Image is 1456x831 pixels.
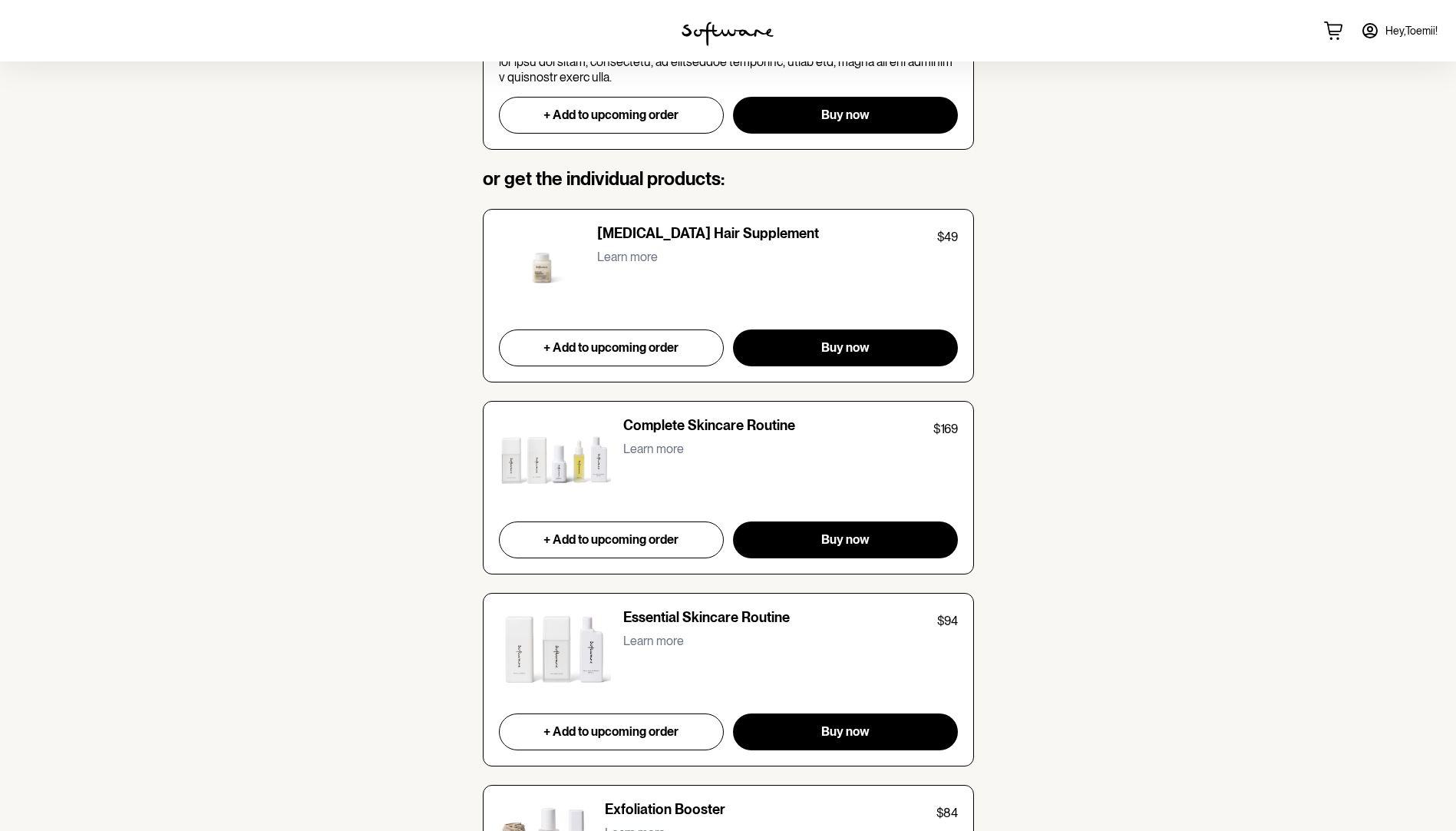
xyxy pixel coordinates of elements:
[623,609,790,631] p: Essential Skincare Routine
[605,801,725,823] p: Exfoliation Booster
[499,225,585,311] img: Biotin Hair Supplement product
[1352,12,1447,49] a: Hey,Toemii!
[499,97,725,134] button: + Add to upcoming order
[623,631,684,651] button: Learn more
[543,532,678,547] span: + Add to upcoming order
[937,228,958,247] p: $49
[499,329,725,366] button: + Add to upcoming order
[543,340,678,355] span: + Add to upcoming order
[937,612,958,631] p: $94
[1385,25,1438,38] span: Hey, Toemii !
[543,724,678,739] span: + Add to upcoming order
[733,97,957,134] button: Buy now
[821,724,870,739] span: Buy now
[821,108,870,122] span: Buy now
[499,417,611,503] img: Complete Skincare Routine product
[623,442,684,456] p: Learn more
[499,521,725,558] button: + Add to upcoming order
[936,804,958,823] p: $84
[483,168,974,190] h4: or get the individual products:
[623,417,795,439] p: Complete Skincare Routine
[821,532,870,547] span: Buy now
[499,713,725,750] button: + Add to upcoming order
[623,634,684,648] p: Learn more
[733,329,957,366] button: Buy now
[933,420,957,439] p: $169
[682,22,774,46] img: software logo
[733,521,957,558] button: Buy now
[623,439,684,459] button: Learn more
[543,108,678,122] span: + Add to upcoming order
[821,340,870,355] span: Buy now
[597,225,819,247] p: [MEDICAL_DATA] Hair Supplement
[597,247,658,267] button: Learn more
[733,713,957,750] button: Buy now
[597,250,658,264] p: Learn more
[499,609,611,695] img: Essential Skincare Routine product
